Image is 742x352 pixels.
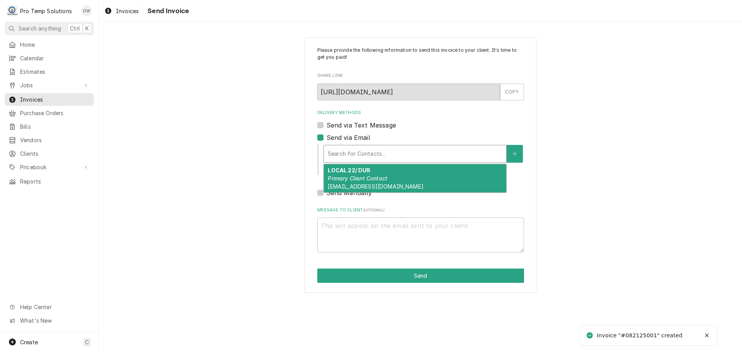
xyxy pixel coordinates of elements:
strong: LOCAL 22/ DUR [328,167,370,173]
span: Invoices [116,7,139,15]
div: Button Group Row [317,269,524,283]
span: Bills [20,122,90,131]
span: Estimates [20,68,90,76]
button: Search anythingCtrlK [5,22,94,35]
label: Delivery Methods [317,110,524,116]
a: Go to What's New [5,314,94,327]
a: Invoices [101,5,142,17]
label: Message to Client [317,207,524,213]
p: Please provide the following information to send this invoice to your client. It's time to get yo... [317,47,524,61]
label: Send via Text Message [327,121,396,130]
span: What's New [20,316,89,325]
span: Vendors [20,136,90,144]
span: Ctrl [70,24,80,32]
a: Estimates [5,65,94,78]
button: COPY [500,83,524,100]
a: Calendar [5,52,94,65]
div: DW [81,5,92,16]
div: Pro Temp Solutions [20,7,72,15]
a: Bills [5,120,94,133]
div: Delivery Methods [317,110,524,197]
a: Vendors [5,134,94,146]
a: Purchase Orders [5,107,94,119]
a: Invoices [5,93,94,106]
span: [EMAIL_ADDRESS][DOMAIN_NAME] [328,183,423,190]
a: Go to Jobs [5,79,94,92]
a: Home [5,38,94,51]
span: Create [20,339,38,345]
em: Primary Client Contact [328,175,387,182]
button: Send [317,269,524,283]
span: Calendar [20,54,90,62]
div: Invoice Send [305,37,536,293]
span: Send Invoice [145,6,189,16]
span: Clients [20,150,90,158]
div: Share Link [317,73,524,100]
span: K [85,24,89,32]
div: Dana Williams's Avatar [81,5,92,16]
span: C [85,338,89,346]
div: P [7,5,18,16]
span: Home [20,41,90,49]
span: Search anything [19,24,61,32]
div: Message to Client [317,207,524,252]
button: Create New Contact [507,145,523,163]
span: Jobs [20,81,78,89]
label: Share Link [317,73,524,79]
div: Button Group [317,269,524,283]
label: Send Manually [327,188,372,197]
span: Reports [20,177,90,185]
label: Send via Email [327,133,370,142]
div: Invoice Send Form [317,47,524,252]
span: Help Center [20,303,89,311]
a: Go to Pricebook [5,161,94,173]
span: Invoices [20,95,90,104]
a: Clients [5,147,94,160]
span: Pricebook [20,163,78,171]
a: Go to Help Center [5,301,94,313]
div: Invoice "#082125001" created [597,332,683,340]
a: Reports [5,175,94,188]
div: Pro Temp Solutions's Avatar [7,5,18,16]
span: ( optional ) [363,208,385,212]
span: Purchase Orders [20,109,90,117]
svg: Create New Contact [512,151,517,156]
